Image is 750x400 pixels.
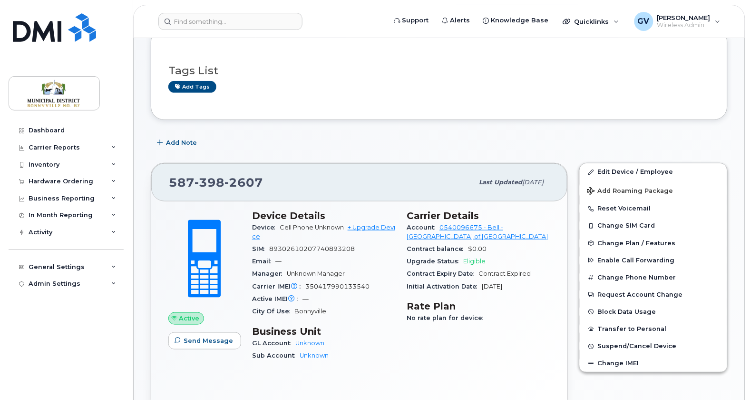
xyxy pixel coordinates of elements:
[580,163,727,180] a: Edit Device / Employee
[580,180,727,200] button: Add Roaming Package
[158,13,302,30] input: Find something...
[580,320,727,338] button: Transfer to Personal
[477,11,555,30] a: Knowledge Base
[305,283,370,290] span: 350417990133540
[575,18,609,25] span: Quicklinks
[275,258,282,265] span: —
[168,65,710,77] h3: Tags List
[179,314,200,323] span: Active
[491,16,549,25] span: Knowledge Base
[598,257,675,264] span: Enable Call Forwarding
[598,343,677,350] span: Suspend/Cancel Device
[269,245,355,252] span: 89302610207740893208
[580,200,727,217] button: Reset Voicemail
[302,295,309,302] span: —
[252,270,287,277] span: Manager
[628,12,727,31] div: Gerry Valenzuela
[169,175,263,190] span: 587
[287,270,345,277] span: Unknown Manager
[587,187,673,196] span: Add Roaming Package
[252,308,294,315] span: City Of Use
[184,336,233,345] span: Send Message
[580,269,727,286] button: Change Phone Number
[252,258,275,265] span: Email
[479,179,523,186] span: Last updated
[166,138,197,147] span: Add Note
[657,21,711,29] span: Wireless Admin
[407,224,548,240] a: 0540096675 - Bell - [GEOGRAPHIC_DATA] of [GEOGRAPHIC_DATA]
[580,303,727,320] button: Block Data Usage
[580,252,727,269] button: Enable Call Forwarding
[387,11,435,30] a: Support
[252,352,300,359] span: Sub Account
[407,245,468,252] span: Contract balance
[580,235,727,252] button: Change Plan / Features
[479,270,531,277] span: Contract Expired
[407,270,479,277] span: Contract Expiry Date
[407,314,488,321] span: No rate plan for device
[252,295,302,302] span: Active IMEI
[407,283,482,290] span: Initial Activation Date
[300,352,329,359] a: Unknown
[224,175,263,190] span: 2607
[168,332,241,350] button: Send Message
[295,340,324,347] a: Unknown
[580,338,727,355] button: Suspend/Cancel Device
[638,16,650,27] span: GV
[598,240,676,247] span: Change Plan / Features
[407,210,551,221] h3: Carrier Details
[407,300,551,312] h3: Rate Plan
[657,14,711,21] span: [PERSON_NAME]
[407,224,440,231] span: Account
[252,283,305,290] span: Carrier IMEI
[280,224,344,231] span: Cell Phone Unknown
[195,175,224,190] span: 398
[252,326,396,337] h3: Business Unit
[252,210,396,221] h3: Device Details
[151,134,205,151] button: Add Note
[168,81,216,93] a: Add tags
[580,355,727,372] button: Change IMEI
[556,12,626,31] div: Quicklinks
[468,245,487,252] span: $0.00
[482,283,503,290] span: [DATE]
[294,308,326,315] span: Bonnyville
[580,286,727,303] button: Request Account Change
[407,258,464,265] span: Upgrade Status
[252,340,295,347] span: GL Account
[464,258,486,265] span: Eligible
[252,245,269,252] span: SIM
[252,224,395,240] a: + Upgrade Device
[523,179,544,186] span: [DATE]
[435,11,477,30] a: Alerts
[252,224,280,231] span: Device
[450,16,470,25] span: Alerts
[580,217,727,234] button: Change SIM Card
[402,16,429,25] span: Support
